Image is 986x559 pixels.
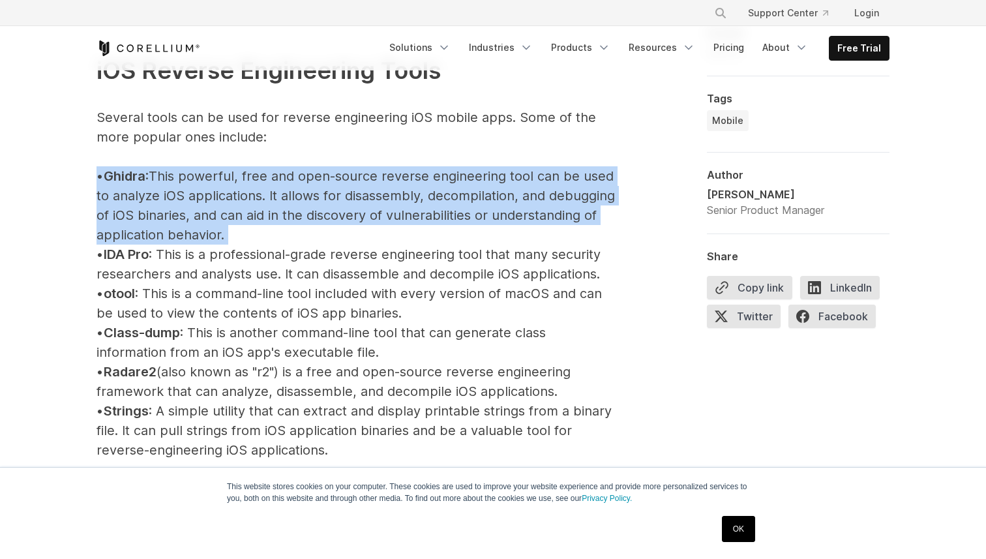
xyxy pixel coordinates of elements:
[800,276,888,305] a: LinkedIn
[543,36,618,59] a: Products
[707,92,889,105] div: Tags
[104,403,149,419] span: Strings
[707,110,749,131] a: Mobile
[227,481,759,504] p: This website stores cookies on your computer. These cookies are used to improve your website expe...
[706,36,752,59] a: Pricing
[97,40,200,56] a: Corellium Home
[788,305,884,333] a: Facebook
[707,202,824,218] div: Senior Product Manager
[707,168,889,181] div: Author
[621,36,703,59] a: Resources
[800,276,880,299] span: LinkedIn
[104,286,135,301] span: otool
[707,305,788,333] a: Twitter
[381,36,889,61] div: Navigation Menu
[844,1,889,25] a: Login
[707,276,792,299] button: Copy link
[709,1,732,25] button: Search
[582,494,632,503] a: Privacy Policy.
[104,364,157,380] span: Radare2
[104,247,149,262] span: IDA Pro
[829,37,889,60] a: Free Trial
[461,36,541,59] a: Industries
[104,325,180,340] span: Class-dump
[707,305,781,328] span: Twitter
[97,56,441,85] span: iOS Reverse Engineering Tools
[738,1,839,25] a: Support Center
[381,36,458,59] a: Solutions
[104,168,145,184] span: Ghidra
[698,1,889,25] div: Navigation Menu
[788,305,876,328] span: Facebook
[707,250,889,263] div: Share
[707,187,824,202] div: [PERSON_NAME]
[712,114,743,127] span: Mobile
[145,168,149,184] span: :
[722,516,755,542] a: OK
[754,36,816,59] a: About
